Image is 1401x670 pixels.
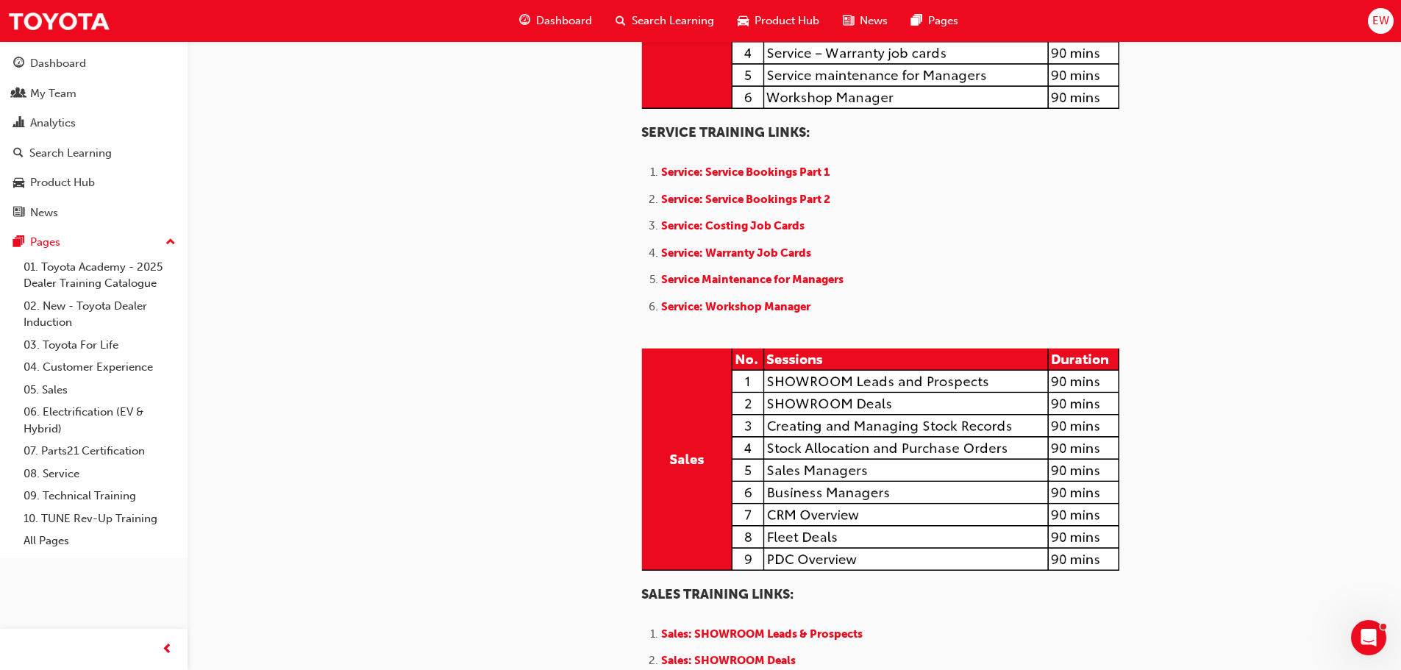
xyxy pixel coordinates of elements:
[641,586,794,602] span: SALES TRAINING LINKS:
[661,300,810,313] a: Service: Workshop Manager
[6,80,182,107] a: My Team
[831,6,899,36] a: news-iconNews
[1372,13,1389,29] span: EW
[661,654,799,667] a: Sales: SHOWROOM Deals
[1368,8,1394,34] button: EW
[7,4,110,38] img: Trak
[6,169,182,196] a: Product Hub
[6,50,182,77] a: Dashboard
[13,57,24,71] span: guage-icon
[616,12,626,30] span: search-icon
[18,256,182,295] a: 01. Toyota Academy - 2025 Dealer Training Catalogue
[18,401,182,440] a: 06. Electrification (EV & Hybrid)
[162,641,173,659] span: prev-icon
[18,379,182,402] a: 05. Sales
[18,295,182,334] a: 02. New - Toyota Dealer Induction
[843,12,854,30] span: news-icon
[661,219,805,232] a: Service: Costing Job Cards
[18,507,182,530] a: 10. TUNE Rev-Up Training
[911,12,922,30] span: pages-icon
[18,530,182,552] a: All Pages
[30,115,76,132] div: Analytics
[519,12,530,30] span: guage-icon
[30,234,60,251] div: Pages
[860,13,888,29] span: News
[13,88,24,101] span: people-icon
[13,147,24,160] span: search-icon
[18,440,182,463] a: 07. Parts21 Certification
[30,85,76,102] div: My Team
[1351,620,1386,655] iframe: Intercom live chat
[507,6,604,36] a: guage-iconDashboard
[641,124,810,140] span: SERVICE TRAINING LINKS:
[30,204,58,221] div: News
[536,13,592,29] span: Dashboard
[661,654,796,667] span: Sales: SHOWROOM Deals
[29,145,112,162] div: Search Learning
[6,229,182,256] button: Pages
[6,110,182,137] a: Analytics
[661,273,844,286] a: Service Maintenance for Managers
[30,174,95,191] div: Product Hub
[726,6,831,36] a: car-iconProduct Hub
[13,207,24,220] span: news-icon
[18,463,182,485] a: 08. Service
[755,13,819,29] span: Product Hub
[18,485,182,507] a: 09. Technical Training
[6,140,182,167] a: Search Learning
[661,627,863,641] a: Sales: SHOWROOM Leads & Prospects
[661,193,830,206] a: Service: Service Bookings Part 2
[928,13,958,29] span: Pages
[18,334,182,357] a: 03. Toyota For Life
[738,12,749,30] span: car-icon
[18,356,182,379] a: 04. Customer Experience
[30,55,86,72] div: Dashboard
[13,117,24,130] span: chart-icon
[13,177,24,190] span: car-icon
[899,6,970,36] a: pages-iconPages
[165,233,176,252] span: up-icon
[632,13,714,29] span: Search Learning
[6,199,182,227] a: News
[13,236,24,249] span: pages-icon
[604,6,726,36] a: search-iconSearch Learning
[661,246,811,260] a: Service: Warranty Job Cards
[661,165,830,179] a: Service: Service Bookings Part 1
[6,47,182,229] button: DashboardMy TeamAnalyticsSearch LearningProduct HubNews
